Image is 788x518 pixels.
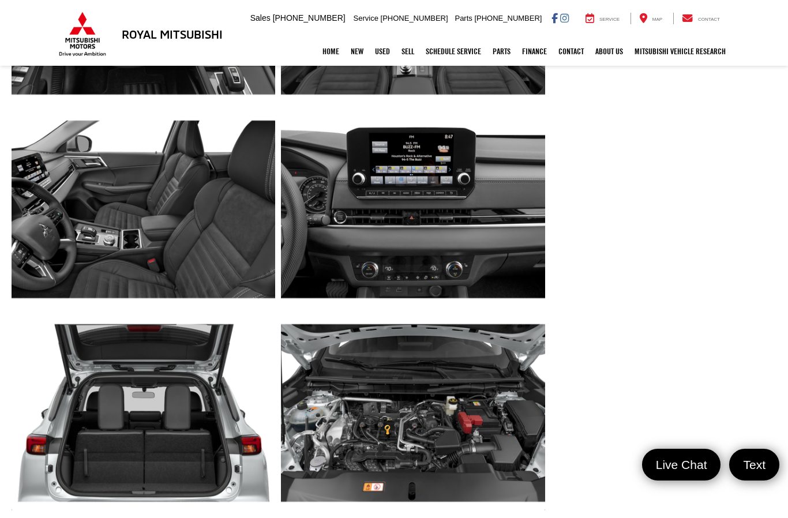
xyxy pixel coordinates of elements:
img: 2022 Mitsubishi Outlander SE [279,312,547,514]
span: [PHONE_NUMBER] [381,14,448,22]
span: Text [737,457,771,472]
span: [PHONE_NUMBER] [474,14,542,22]
img: 2022 Mitsubishi Outlander SE [9,312,277,514]
span: Service [354,14,378,22]
img: Mitsubishi [57,12,108,57]
a: Live Chat [642,449,721,481]
span: [PHONE_NUMBER] [273,13,346,22]
a: Text [729,449,779,481]
h3: Royal Mitsubishi [122,28,223,40]
a: Schedule Service: Opens in a new tab [420,37,487,66]
a: Expand Photo 11 [281,314,545,512]
a: About Us [590,37,629,66]
a: Contact [673,13,729,24]
span: Live Chat [650,457,713,472]
a: Map [631,13,671,24]
span: Contact [698,17,720,22]
a: Service [577,13,628,24]
img: 2022 Mitsubishi Outlander SE [9,108,277,310]
a: New [345,37,369,66]
a: Parts: Opens in a new tab [487,37,516,66]
span: Map [652,17,662,22]
a: Expand Photo 10 [12,314,275,512]
a: Home [317,37,345,66]
a: Mitsubishi Vehicle Research [629,37,731,66]
span: Service [599,17,620,22]
a: Sell [396,37,420,66]
a: Expand Photo 9 [281,110,545,308]
a: Facebook: Click to visit our Facebook page [551,13,558,22]
a: Instagram: Click to visit our Instagram page [560,13,569,22]
a: Used [369,37,396,66]
a: Contact [553,37,590,66]
span: Parts [455,14,472,22]
img: 2022 Mitsubishi Outlander SE [279,108,547,310]
a: Expand Photo 8 [12,110,275,308]
span: Sales [250,13,271,22]
a: Finance [516,37,553,66]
